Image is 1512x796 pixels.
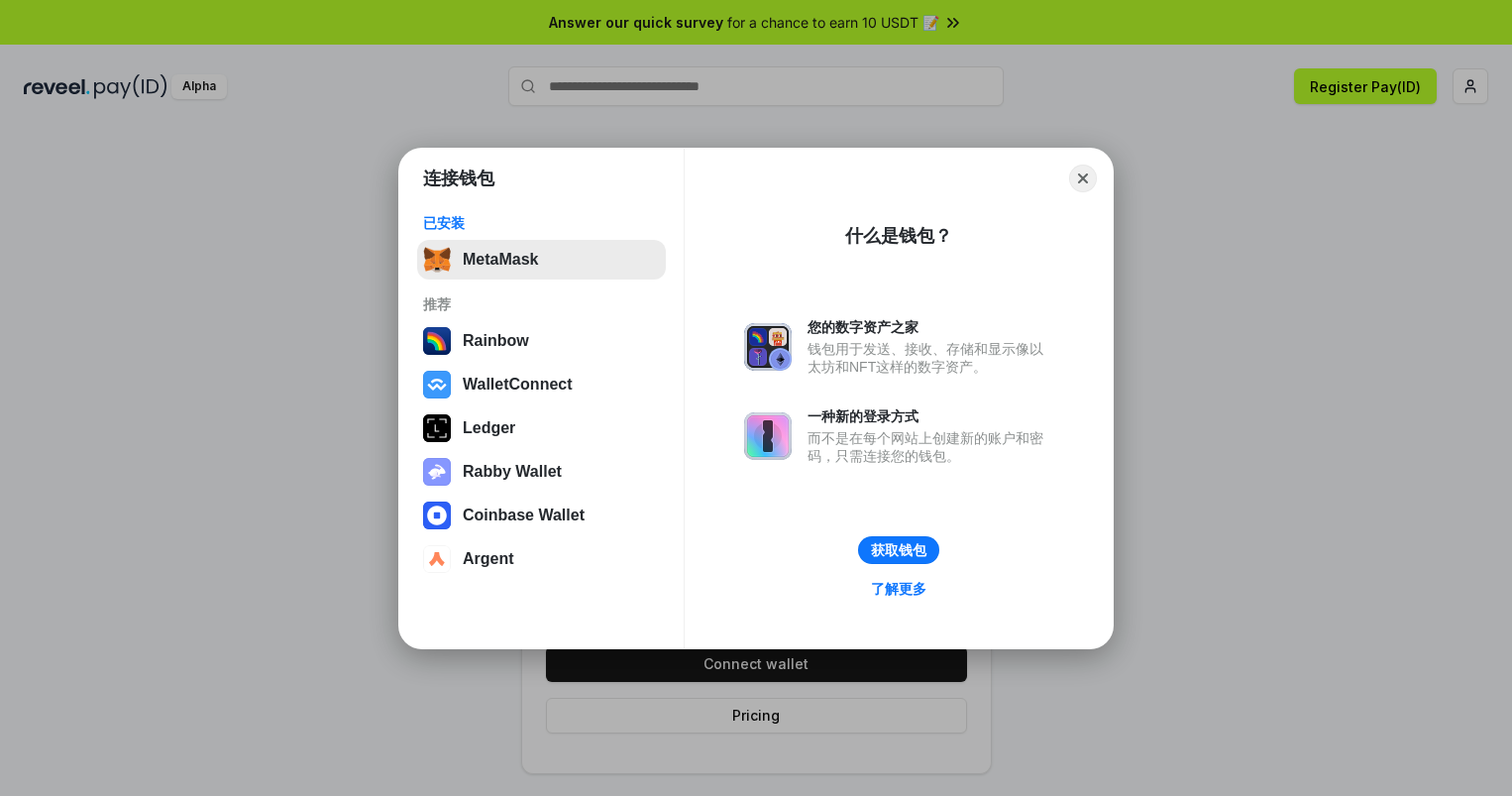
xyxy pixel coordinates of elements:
button: Rainbow [417,321,666,361]
div: 什么是钱包？ [845,224,952,248]
div: 推荐 [423,295,660,313]
div: 了解更多 [871,580,926,598]
div: Coinbase Wallet [463,507,585,524]
div: Rabby Wallet [463,463,562,481]
img: svg+xml,%3Csvg%20width%3D%2228%22%20height%3D%2228%22%20viewBox%3D%220%200%2028%2028%22%20fill%3D... [423,545,451,573]
button: Coinbase Wallet [417,496,666,535]
div: WalletConnect [463,376,573,394]
div: Argent [463,550,514,568]
h1: 连接钱包 [423,167,494,190]
button: Close [1069,165,1097,192]
img: svg+xml,%3Csvg%20xmlns%3D%22http%3A%2F%2Fwww.w3.org%2F2000%2Fsvg%22%20fill%3D%22none%22%20viewBox... [744,412,792,460]
div: 已安装 [423,214,660,232]
button: MetaMask [417,240,666,280]
img: svg+xml,%3Csvg%20xmlns%3D%22http%3A%2F%2Fwww.w3.org%2F2000%2Fsvg%22%20width%3D%2228%22%20height%3... [423,414,451,442]
img: svg+xml,%3Csvg%20xmlns%3D%22http%3A%2F%2Fwww.w3.org%2F2000%2Fsvg%22%20fill%3D%22none%22%20viewBox... [744,323,792,371]
button: Argent [417,539,666,579]
button: Ledger [417,408,666,448]
div: 而不是在每个网站上创建新的账户和密码，只需连接您的钱包。 [808,429,1053,465]
a: 了解更多 [859,576,938,602]
div: 您的数字资产之家 [808,318,1053,336]
button: Rabby Wallet [417,452,666,492]
div: 获取钱包 [871,541,926,559]
button: 获取钱包 [858,536,939,564]
div: 钱包用于发送、接收、存储和显示像以太坊和NFT这样的数字资产。 [808,340,1053,376]
div: Ledger [463,419,515,437]
img: svg+xml,%3Csvg%20xmlns%3D%22http%3A%2F%2Fwww.w3.org%2F2000%2Fsvg%22%20fill%3D%22none%22%20viewBox... [423,458,451,486]
button: WalletConnect [417,365,666,404]
img: svg+xml,%3Csvg%20fill%3D%22none%22%20height%3D%2233%22%20viewBox%3D%220%200%2035%2033%22%20width%... [423,246,451,274]
div: 一种新的登录方式 [808,407,1053,425]
img: svg+xml,%3Csvg%20width%3D%22120%22%20height%3D%22120%22%20viewBox%3D%220%200%20120%20120%22%20fil... [423,327,451,355]
img: svg+xml,%3Csvg%20width%3D%2228%22%20height%3D%2228%22%20viewBox%3D%220%200%2028%2028%22%20fill%3D... [423,371,451,398]
div: MetaMask [463,251,538,269]
div: Rainbow [463,332,529,350]
img: svg+xml,%3Csvg%20width%3D%2228%22%20height%3D%2228%22%20viewBox%3D%220%200%2028%2028%22%20fill%3D... [423,502,451,529]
